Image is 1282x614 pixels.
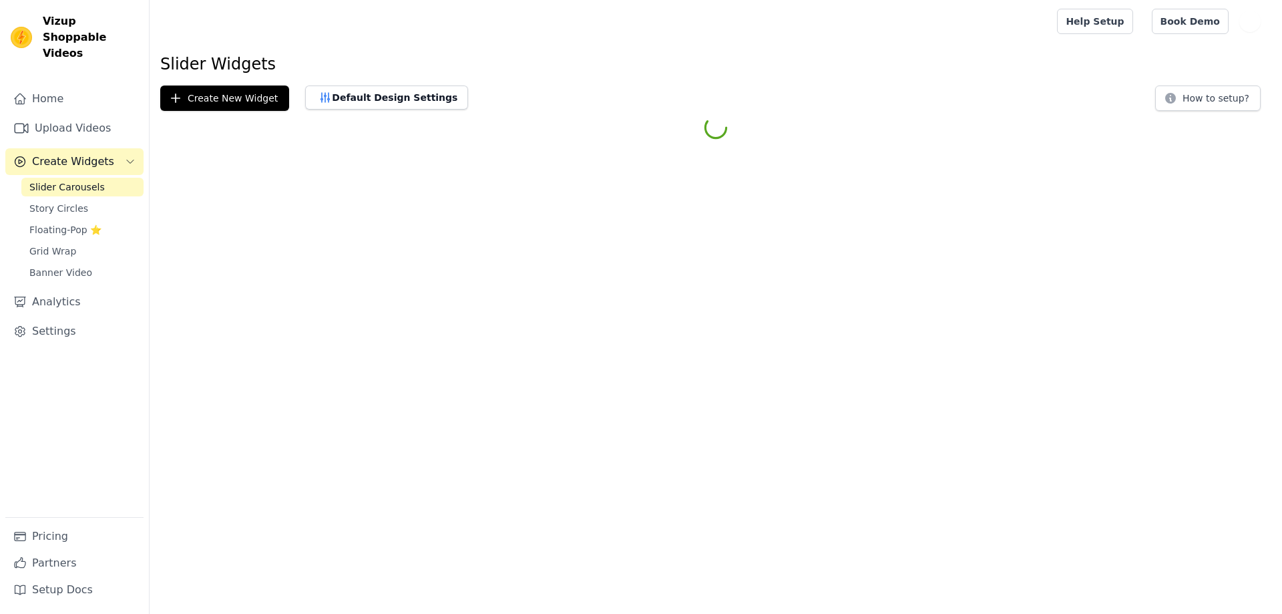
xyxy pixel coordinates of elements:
[5,148,144,175] button: Create Widgets
[29,202,88,215] span: Story Circles
[21,178,144,196] a: Slider Carousels
[160,53,1271,75] h1: Slider Widgets
[29,245,76,258] span: Grid Wrap
[21,242,144,261] a: Grid Wrap
[160,86,289,111] button: Create New Widget
[1152,9,1229,34] a: Book Demo
[32,154,114,170] span: Create Widgets
[11,27,32,48] img: Vizup
[29,266,92,279] span: Banner Video
[29,180,105,194] span: Slider Carousels
[29,223,101,237] span: Floating-Pop ⭐
[1155,86,1261,111] button: How to setup?
[5,577,144,603] a: Setup Docs
[5,550,144,577] a: Partners
[1057,9,1132,34] a: Help Setup
[305,86,468,110] button: Default Design Settings
[21,199,144,218] a: Story Circles
[21,263,144,282] a: Banner Video
[1155,95,1261,108] a: How to setup?
[5,86,144,112] a: Home
[5,523,144,550] a: Pricing
[21,220,144,239] a: Floating-Pop ⭐
[5,318,144,345] a: Settings
[43,13,138,61] span: Vizup Shoppable Videos
[5,289,144,315] a: Analytics
[5,115,144,142] a: Upload Videos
